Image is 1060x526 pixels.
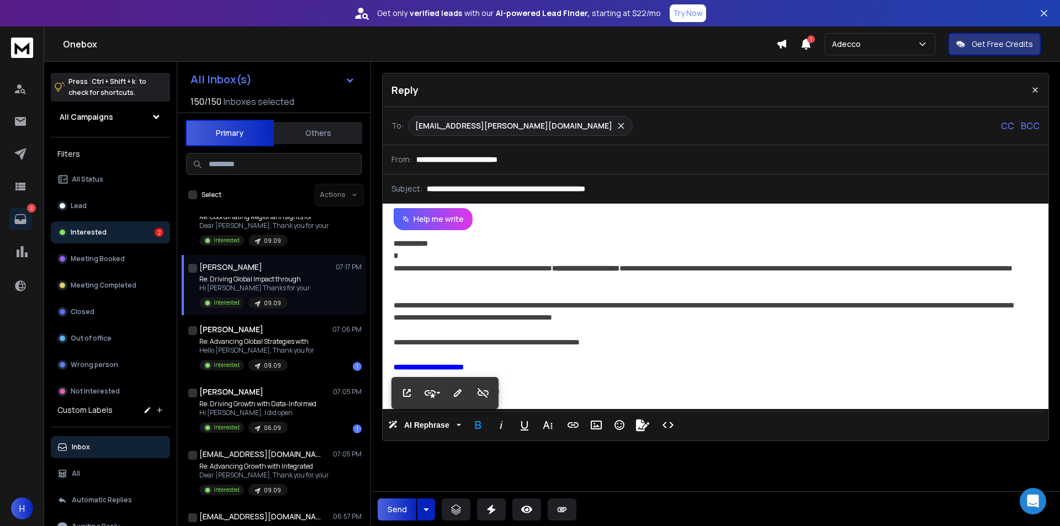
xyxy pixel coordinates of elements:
[199,275,310,284] p: Re: Driving Global Impact through
[264,424,281,432] p: 06.09
[391,154,412,165] p: From:
[402,421,452,430] span: AI Rephrase
[658,414,679,436] button: Code View
[264,362,281,370] p: 09.09
[496,8,590,19] strong: AI-powered Lead Finder,
[199,400,316,408] p: Re: Driving Growth with Data-Informed
[51,146,170,162] h3: Filters
[190,95,221,108] span: 150 / 150
[422,382,443,404] button: Style
[51,195,170,217] button: Lead
[447,382,468,404] button: Edit Link
[60,111,113,123] h1: All Campaigns
[182,68,364,91] button: All Inbox(s)
[514,414,535,436] button: Underline (Ctrl+U)
[609,414,630,436] button: Emoticons
[51,436,170,458] button: Inbox
[199,324,263,335] h1: [PERSON_NAME]
[224,95,294,108] h3: Inboxes selected
[72,443,90,451] p: Inbox
[202,190,221,199] label: Select
[11,497,33,519] button: H
[71,387,120,396] p: Not Interested
[353,424,362,433] div: 1
[199,337,314,346] p: Re: Advancing Global Strategies with
[155,228,163,237] div: 2
[199,408,316,417] p: Hi [PERSON_NAME], I did open
[673,8,703,19] p: Try Now
[415,120,612,131] p: [EMAIL_ADDRESS][PERSON_NAME][DOMAIN_NAME]
[51,221,170,243] button: Interested2
[199,471,329,480] p: Dear [PERSON_NAME], Thank you for your
[396,382,417,404] button: Open Link
[670,4,706,22] button: Try Now
[333,512,362,521] p: 06:57 PM
[199,346,314,355] p: Hello [PERSON_NAME], Thank you for
[386,414,463,436] button: AI Rephrase
[185,120,274,146] button: Primary
[473,382,494,404] button: Unlink
[199,212,329,221] p: Re: Coordinating Regional Insights for
[336,263,362,272] p: 07:17 PM
[333,450,362,459] p: 07:05 PM
[378,498,416,520] button: Send
[199,449,321,460] h1: [EMAIL_ADDRESS][DOMAIN_NAME]
[71,281,136,290] p: Meeting Completed
[71,360,118,369] p: Wrong person
[394,208,473,230] button: Help me write
[199,462,329,471] p: Re: Advancing Growth with Integrated
[199,511,321,522] h1: [EMAIL_ADDRESS][DOMAIN_NAME]
[72,496,132,504] p: Automatic Replies
[1001,119,1014,132] p: CC
[333,387,362,396] p: 07:05 PM
[274,121,362,145] button: Others
[214,361,240,369] p: Interested
[57,405,113,416] h3: Custom Labels
[353,362,362,371] div: 1
[332,325,362,334] p: 07:06 PM
[832,39,865,50] p: Adecco
[51,168,170,190] button: All Status
[391,82,418,98] p: Reply
[214,236,240,245] p: Interested
[51,106,170,128] button: All Campaigns
[9,208,31,230] a: 2
[27,204,36,212] p: 2
[71,334,112,343] p: Out of office
[71,228,107,237] p: Interested
[468,414,489,436] button: Bold (Ctrl+B)
[491,414,512,436] button: Italic (Ctrl+I)
[410,8,462,19] strong: verified leads
[51,463,170,485] button: All
[391,120,404,131] p: To:
[11,38,33,58] img: logo
[72,175,103,184] p: All Status
[264,486,281,495] p: 09.09
[51,489,170,511] button: Automatic Replies
[190,74,252,85] h1: All Inbox(s)
[391,183,422,194] p: Subject:
[1021,119,1040,132] p: BCC
[51,327,170,349] button: Out of office
[51,380,170,402] button: Not Interested
[632,414,653,436] button: Signature
[264,299,281,307] p: 09.09
[51,301,170,323] button: Closed
[214,486,240,494] p: Interested
[537,414,558,436] button: More Text
[948,33,1041,55] button: Get Free Credits
[90,75,137,88] span: Ctrl + Shift + k
[264,237,281,245] p: 09.09
[72,469,80,478] p: All
[199,386,263,397] h1: [PERSON_NAME]
[1020,488,1046,514] div: Open Intercom Messenger
[972,39,1033,50] p: Get Free Credits
[51,274,170,296] button: Meeting Completed
[71,254,125,263] p: Meeting Booked
[214,299,240,307] p: Interested
[199,284,310,293] p: Hi [PERSON_NAME] Thanks for your
[199,262,262,273] h1: [PERSON_NAME]
[68,76,146,98] p: Press to check for shortcuts.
